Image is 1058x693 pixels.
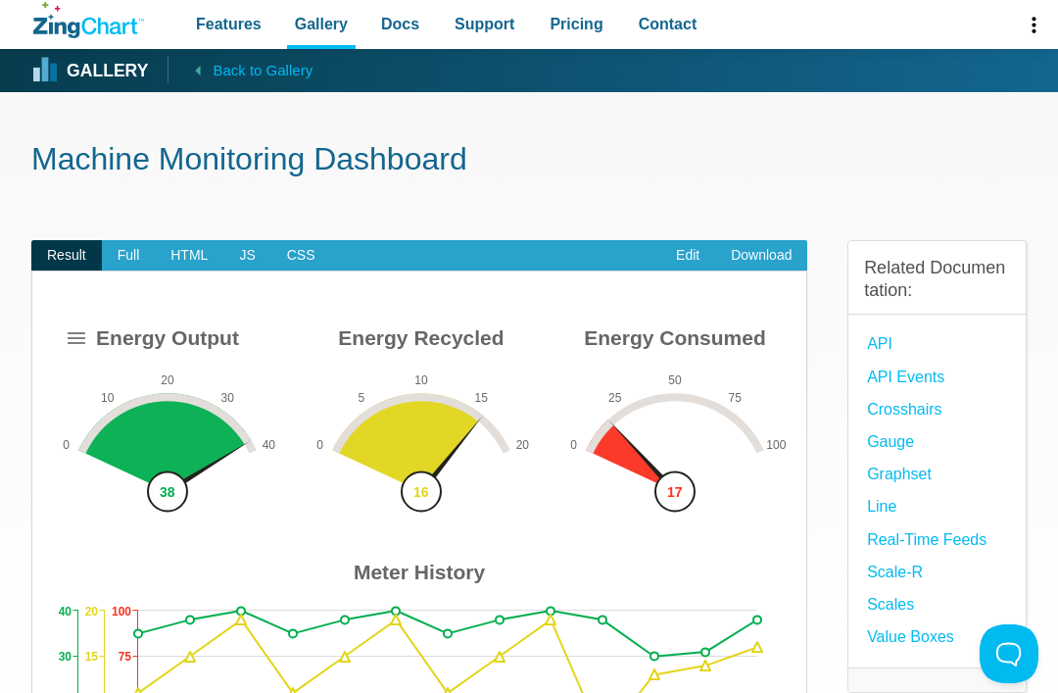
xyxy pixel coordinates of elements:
[102,240,156,272] span: Full
[867,623,954,650] a: Value Boxes
[864,257,1010,303] h3: Related Documentation:
[295,11,348,37] span: Gallery
[639,11,697,37] span: Contact
[715,240,807,272] a: Download
[33,56,148,85] a: Gallery
[381,11,419,37] span: Docs
[867,330,892,357] a: API
[867,591,914,618] a: Scales
[67,63,148,80] strong: Gallery
[867,526,986,553] a: Real-Time Feeds
[31,240,102,272] span: Result
[455,11,514,37] span: Support
[980,624,1038,683] iframe: Toggle Customer Support
[31,139,1027,183] h1: Machine Monitoring Dashboard
[223,240,270,272] span: JS
[867,461,932,487] a: Graphset
[33,2,144,38] a: ZingChart Logo. Click to return to the homepage
[550,11,602,37] span: Pricing
[867,396,941,422] a: Crosshairs
[168,56,313,83] a: Back to Gallery
[271,240,331,272] span: CSS
[867,364,944,390] a: API Events
[867,428,914,455] a: Gauge
[196,11,262,37] span: Features
[660,240,715,272] a: Edit
[867,559,923,585] a: Scale-R
[155,240,223,272] span: HTML
[213,58,313,83] span: Back to Gallery
[867,493,896,520] a: Line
